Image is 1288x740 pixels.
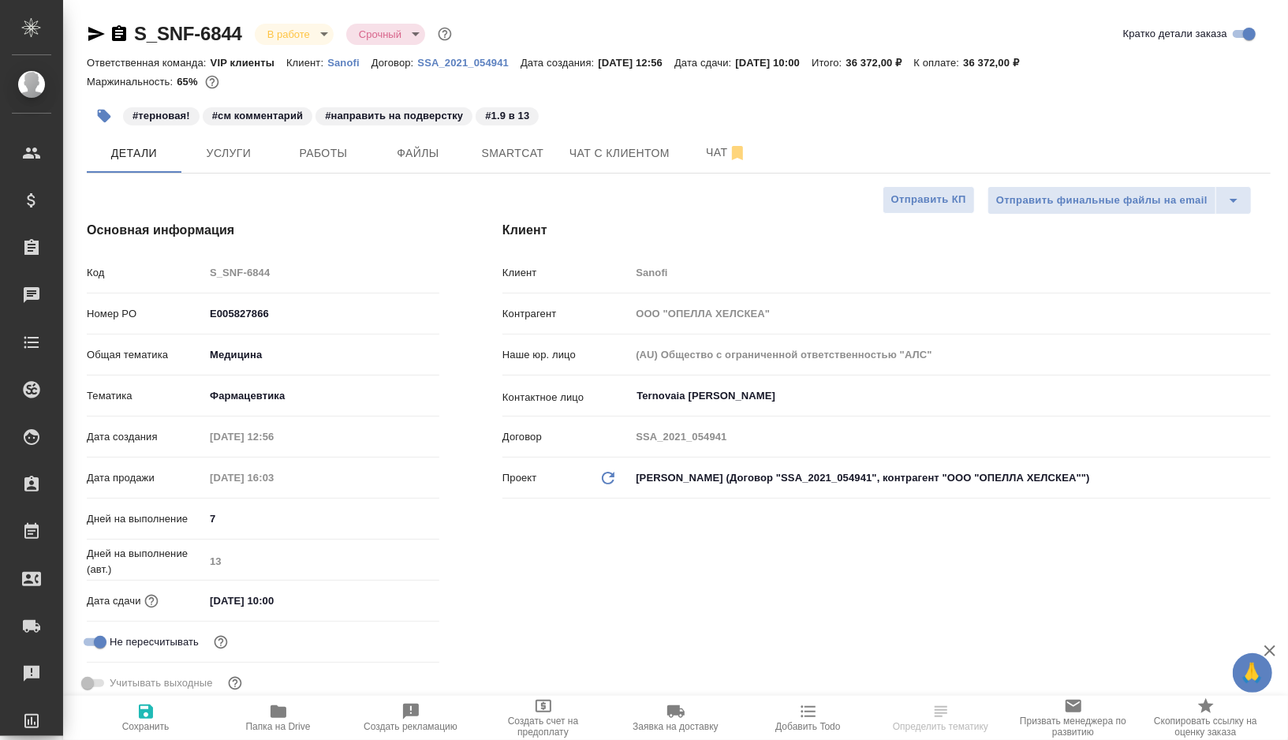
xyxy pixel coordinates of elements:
input: ✎ Введи что-нибудь [204,589,342,612]
button: Определить тематику [875,696,1007,740]
p: [DATE] 12:56 [598,57,674,69]
button: Папка на Drive [212,696,345,740]
span: 🙏 [1239,656,1266,690]
span: Услуги [191,144,267,163]
input: Пустое поле [204,261,439,284]
p: Наше юр. лицо [502,347,630,363]
span: Заявка на доставку [633,721,718,732]
button: В работе [263,28,315,41]
p: Контактное лицо [502,390,630,406]
p: Клиент: [286,57,327,69]
p: #терновая! [133,108,190,124]
button: Призвать менеджера по развитию [1007,696,1140,740]
button: Включи, если не хочешь, чтобы указанная дата сдачи изменилась после переставления заказа в 'Подтв... [211,632,231,652]
span: Определить тематику [893,721,988,732]
span: направить на подверстку [314,108,474,121]
p: Дней на выполнение [87,511,204,527]
span: Детали [96,144,172,163]
p: Дата сдачи: [674,57,735,69]
p: VIP клиенты [211,57,286,69]
div: В работе [346,24,425,45]
a: Sanofi [327,55,371,69]
input: Пустое поле [204,550,439,573]
span: Добавить Todo [775,721,840,732]
p: Договор [502,429,630,445]
a: S_SNF-6844 [134,23,242,44]
p: Дата создания: [521,57,598,69]
p: Номер PO [87,306,204,322]
div: split button [987,186,1252,215]
input: ✎ Введи что-нибудь [204,302,439,325]
button: Отправить финальные файлы на email [987,186,1216,215]
span: Чат с клиентом [569,144,670,163]
button: Скопировать ссылку на оценку заказа [1140,696,1272,740]
p: Проект [502,470,537,486]
p: 36 372,00 ₽ [846,57,914,69]
p: Маржинальность: [87,76,177,88]
p: Дата создания [87,429,204,445]
button: Создать счет на предоплату [477,696,610,740]
span: Призвать менеджера по развитию [1017,716,1130,738]
p: 36 372,00 ₽ [963,57,1031,69]
span: Папка на Drive [246,721,311,732]
div: В работе [255,24,334,45]
div: [PERSON_NAME] (Договор "SSA_2021_054941", контрагент "ООО "ОПЕЛЛА ХЕЛСКЕА"") [630,465,1271,491]
span: Создать счет на предоплату [487,716,600,738]
h4: Основная информация [87,221,439,240]
button: Срочный [354,28,406,41]
button: Open [1262,394,1265,398]
button: Сохранить [80,696,212,740]
span: Кратко детали заказа [1123,26,1227,42]
button: Доп статусы указывают на важность/срочность заказа [435,24,455,44]
p: #направить на подверстку [325,108,463,124]
span: см комментарий [201,108,314,121]
span: Скопировать ссылку на оценку заказа [1149,716,1263,738]
p: Ответственная команда: [87,57,211,69]
button: Отправить КП [883,186,975,214]
span: терновая! [121,108,201,121]
p: Итого: [812,57,846,69]
p: К оплате: [914,57,964,69]
span: Учитывать выходные [110,675,213,691]
span: Файлы [380,144,456,163]
input: Пустое поле [630,261,1271,284]
p: Дата сдачи [87,593,141,609]
p: [DATE] 10:00 [736,57,812,69]
input: Пустое поле [630,343,1271,366]
p: Дата продажи [87,470,204,486]
h4: Клиент [502,221,1271,240]
p: Код [87,265,204,281]
input: Пустое поле [204,425,342,448]
p: Контрагент [502,306,630,322]
a: SSA_2021_054941 [417,55,521,69]
input: ✎ Введи что-нибудь [204,507,439,530]
button: 🙏 [1233,653,1272,693]
span: Smartcat [475,144,551,163]
span: Чат [689,143,764,163]
input: Пустое поле [204,466,342,489]
p: Тематика [87,388,204,404]
div: Фармацевтика [204,383,439,409]
button: Скопировать ссылку [110,24,129,43]
button: Добавить Todo [742,696,875,740]
div: Медицина [204,342,439,368]
button: Скопировать ссылку для ЯМессенджера [87,24,106,43]
p: Дней на выполнение (авт.) [87,546,204,577]
input: Пустое поле [630,425,1271,448]
button: Если добавить услуги и заполнить их объемом, то дата рассчитается автоматически [141,591,162,611]
span: Отправить финальные файлы на email [996,192,1208,210]
p: Общая тематика [87,347,204,363]
button: Заявка на доставку [610,696,742,740]
p: #см комментарий [212,108,303,124]
p: SSA_2021_054941 [417,57,521,69]
span: Сохранить [122,721,170,732]
svg: Отписаться [728,144,747,163]
button: Создать рекламацию [345,696,477,740]
input: Пустое поле [630,302,1271,325]
p: Договор: [371,57,418,69]
span: Создать рекламацию [364,721,457,732]
button: 10459.84 RUB; [202,72,222,92]
p: Клиент [502,265,630,281]
span: 1.9 в 13 [474,108,540,121]
button: Выбери, если сб и вс нужно считать рабочими днями для выполнения заказа. [225,673,245,693]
